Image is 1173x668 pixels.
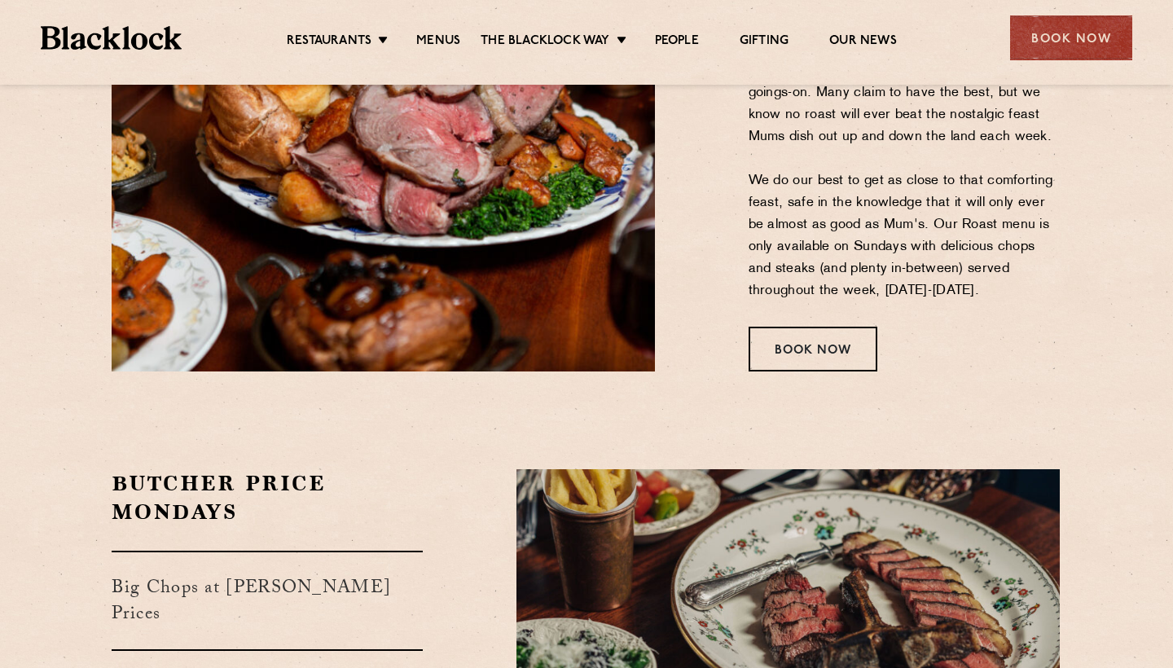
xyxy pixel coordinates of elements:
h3: Big Chops at [PERSON_NAME] Prices [112,551,424,651]
div: Book Now [1010,15,1132,60]
a: The Blacklock Way [481,33,609,51]
img: BL_Textured_Logo-footer-cropped.svg [41,26,182,50]
a: Menus [416,33,460,51]
a: Our News [829,33,897,51]
a: Gifting [740,33,789,51]
div: Book Now [749,327,877,371]
a: People [655,33,699,51]
h2: Butcher Price Mondays [112,469,424,526]
p: Us Brits get all sentimental about [DATE] Roasts. An opportunity to get around a table with frien... [749,16,1061,302]
a: Restaurants [287,33,371,51]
